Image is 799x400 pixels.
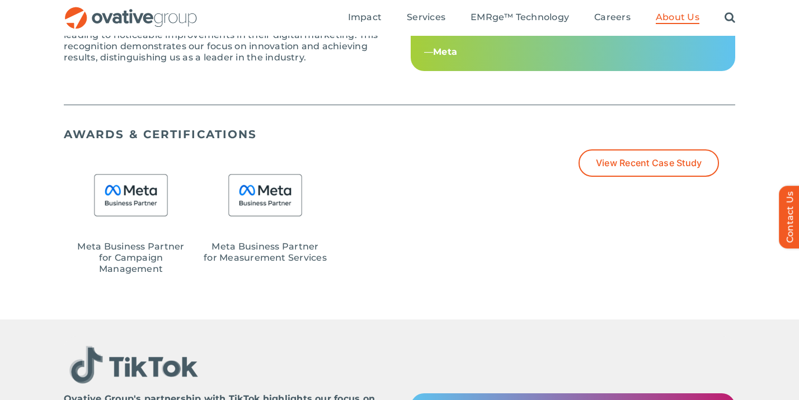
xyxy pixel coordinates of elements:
[471,12,569,23] span: EMRge™ Technology
[424,46,722,58] p: —
[69,241,192,275] p: Meta Business Partner for Campaign Management
[594,12,631,23] span: Careers
[596,158,702,168] span: View Recent Case Study
[407,12,445,24] a: Services
[725,12,735,24] a: Search
[204,241,327,263] p: Meta Business Partner for Measurement Services
[579,149,719,177] a: View Recent Case Study
[471,12,569,24] a: EMRge™ Technology
[348,12,382,23] span: Impact
[219,149,311,241] img: Partnerships – Logos 4 – Meta
[64,128,735,141] h5: AWARDS & CERTIFICATIONS
[85,149,177,241] img: Partnerships – Logos 4 – Meta
[64,336,204,394] img: TikTok
[407,12,445,23] span: Services
[64,6,198,16] a: OG_Full_horizontal_RGB
[433,46,457,57] strong: Meta
[348,12,382,24] a: Impact
[656,12,699,23] span: About Us
[656,12,699,24] a: About Us
[594,12,631,24] a: Careers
